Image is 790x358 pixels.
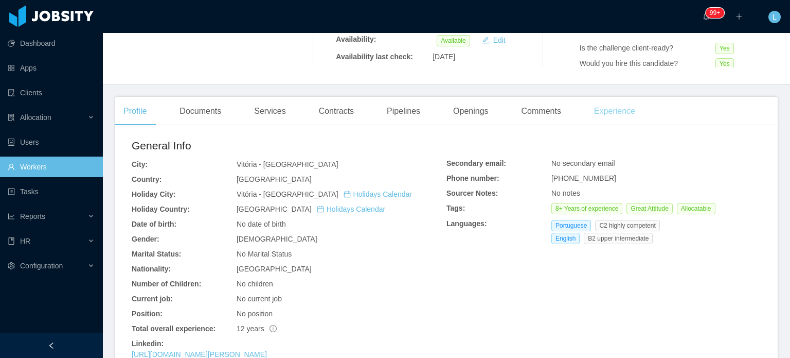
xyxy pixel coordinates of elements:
[446,189,498,197] b: Sourcer Notes:
[446,159,506,167] b: Secondary email:
[132,175,161,183] b: Country:
[551,189,580,197] span: No notes
[8,114,15,121] i: icon: solution
[237,160,338,168] span: Vitória - [GEOGRAPHIC_DATA]
[8,58,95,78] a: icon: appstoreApps
[132,190,176,198] b: Holiday City:
[20,113,51,122] span: Allocation
[8,33,95,54] a: icon: pie-chartDashboard
[446,204,465,212] b: Tags:
[595,220,659,231] span: C2 highly competent
[132,235,159,243] b: Gender:
[237,190,412,198] span: Vitória - [GEOGRAPHIC_DATA]
[8,82,95,103] a: icon: auditClients
[8,157,95,177] a: icon: userWorkers
[20,237,30,245] span: HR
[311,97,362,126] div: Contracts
[237,325,277,333] span: 12 years
[551,174,616,182] span: [PHONE_NUMBER]
[132,250,181,258] b: Marital Status:
[735,13,743,20] i: icon: plus
[246,97,294,126] div: Services
[8,132,95,152] a: icon: robotUsers
[715,58,734,70] span: Yes
[132,339,164,348] b: Linkedin:
[445,97,497,126] div: Openings
[132,310,163,318] b: Position:
[586,97,643,126] div: Experience
[237,220,286,228] span: No date of birth
[132,295,173,303] b: Current job:
[8,213,15,220] i: icon: line-chart
[706,8,724,18] sup: 1890
[237,250,292,258] span: No Marital Status
[237,265,312,273] span: [GEOGRAPHIC_DATA]
[551,220,591,231] span: Portuguese
[132,280,201,288] b: Number of Children:
[20,262,63,270] span: Configuration
[715,43,734,54] span: Yes
[237,235,317,243] span: [DEMOGRAPHIC_DATA]
[20,212,45,220] span: Reports
[551,203,622,214] span: 8+ Years of experience
[677,203,715,214] span: Allocatable
[336,35,376,43] b: Availability:
[8,262,15,269] i: icon: setting
[336,53,413,61] b: Availability last check:
[317,205,385,213] a: icon: calendarHolidays Calendar
[237,310,273,318] span: No position
[551,159,615,167] span: No secondary email
[703,13,710,20] i: icon: bell
[237,205,385,213] span: [GEOGRAPHIC_DATA]
[132,325,216,333] b: Total overall experience:
[580,58,715,69] div: Would you hire this candidate?
[237,175,312,183] span: [GEOGRAPHIC_DATA]
[344,190,412,198] a: icon: calendarHolidays Calendar
[237,295,282,303] span: No current job
[446,219,487,228] b: Languages:
[379,97,428,126] div: Pipelines
[132,205,190,213] b: Holiday Country:
[8,181,95,202] a: icon: profileTasks
[132,265,171,273] b: Nationality:
[115,97,155,126] div: Profile
[132,220,176,228] b: Date of birth:
[344,191,351,198] i: icon: calendar
[317,206,324,213] i: icon: calendar
[171,97,229,126] div: Documents
[626,203,672,214] span: Great Attitude
[270,325,277,332] span: info-circle
[446,174,499,182] b: Phone number:
[584,233,653,244] span: B2 upper intermediate
[8,237,15,245] i: icon: book
[132,138,446,154] h2: General Info
[513,97,569,126] div: Comments
[773,11,777,23] span: L
[433,53,455,61] span: [DATE]
[478,34,510,46] button: icon: editEdit
[551,233,580,244] span: English
[580,43,715,54] div: Is the challenge client-ready?
[132,160,148,168] b: City:
[237,280,273,288] span: No children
